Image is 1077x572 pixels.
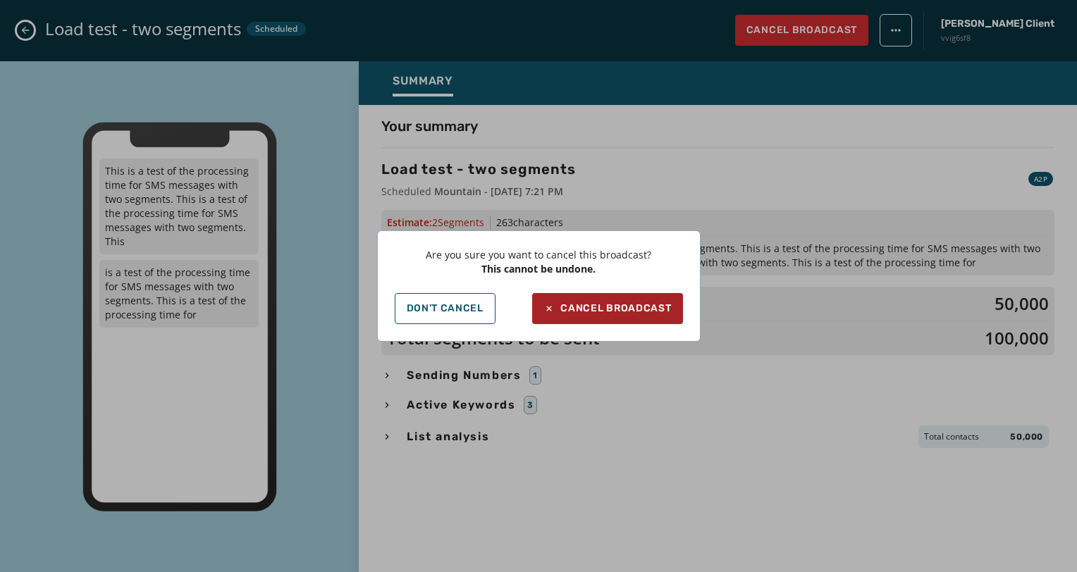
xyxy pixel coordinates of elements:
[543,301,671,316] div: Cancel Broadcast
[481,262,596,276] p: This cannot be undone.
[532,293,682,324] button: Cancel Broadcast
[426,248,651,262] p: Are you sure you want to cancel this broadcast?
[395,293,496,324] button: Don't Cancel
[407,303,484,314] div: Don't Cancel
